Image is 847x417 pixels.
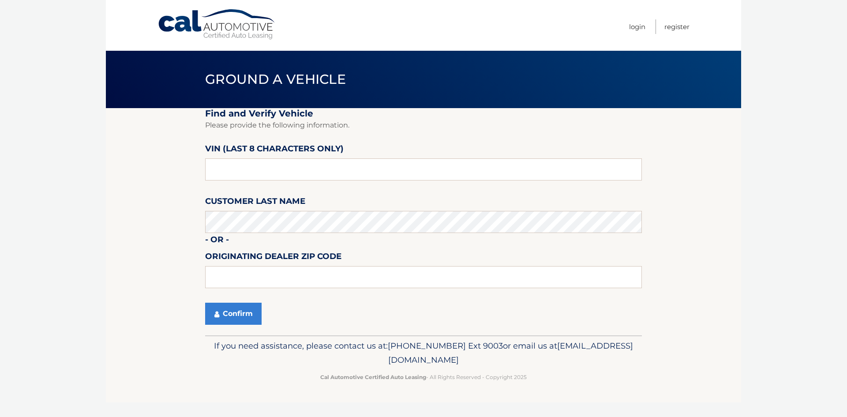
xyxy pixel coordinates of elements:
p: - All Rights Reserved - Copyright 2025 [211,372,636,382]
strong: Cal Automotive Certified Auto Leasing [320,374,426,380]
label: - or - [205,233,229,249]
h2: Find and Verify Vehicle [205,108,642,119]
span: [PHONE_NUMBER] Ext 9003 [388,341,503,351]
label: Customer Last Name [205,195,305,211]
label: Originating Dealer Zip Code [205,250,341,266]
p: If you need assistance, please contact us at: or email us at [211,339,636,367]
button: Confirm [205,303,262,325]
a: Register [664,19,690,34]
span: Ground a Vehicle [205,71,346,87]
p: Please provide the following information. [205,119,642,131]
label: VIN (last 8 characters only) [205,142,344,158]
a: Login [629,19,645,34]
a: Cal Automotive [157,9,277,40]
